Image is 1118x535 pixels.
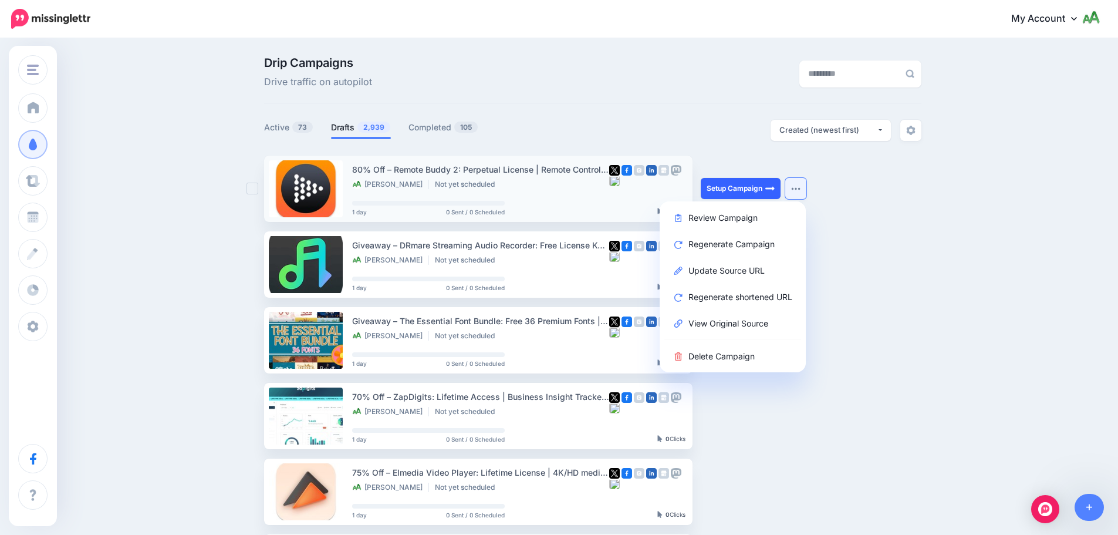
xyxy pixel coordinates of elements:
[671,165,681,176] img: mastodon-grey-square.png
[622,317,632,327] img: facebook-square.png
[352,466,609,479] div: 75% Off – Elmedia Video Player: Lifetime License | 4K/HD media player with AirPlay / Chromecast /...
[622,165,632,176] img: facebook-square.png
[658,241,669,251] img: google_business-grey-square.png
[658,392,669,403] img: google_business-grey-square.png
[634,468,644,479] img: instagram-grey-square.png
[657,284,685,291] div: Clicks
[446,209,505,215] span: 0 Sent / 0 Scheduled
[352,314,609,328] div: Giveaway – The Essential Font Bundle: Free 36 Premium Fonts | Commercial License – | PUA Encoded,...
[352,361,367,366] span: 1 day
[701,178,781,199] a: Setup Campaign
[657,435,663,442] img: pointer-grey-darker.png
[646,241,657,251] img: linkedin-square.png
[634,317,644,327] img: instagram-grey-square.png
[11,9,90,29] img: Missinglettr
[609,176,620,186] img: bluesky-grey-square.png
[634,241,644,251] img: instagram-grey-square.png
[646,165,657,176] img: linkedin-square.png
[906,126,916,135] img: settings-grey.png
[906,69,914,78] img: search-grey-6.png
[657,512,685,519] div: Clicks
[352,163,609,176] div: 80% Off – Remote Buddy 2: Perpetual License | Remote Control Suite App – for Mac
[664,259,801,282] a: Update Source URL
[27,65,39,75] img: menu.png
[622,468,632,479] img: facebook-square.png
[264,57,372,69] span: Drip Campaigns
[646,468,657,479] img: linkedin-square.png
[264,120,313,134] a: Active73
[657,208,663,215] img: pointer-grey-darker.png
[657,360,685,367] div: Clicks
[446,512,505,518] span: 0 Sent / 0 Scheduled
[622,392,632,403] img: facebook-square.png
[446,436,505,442] span: 0 Sent / 0 Scheduled
[352,238,609,252] div: Giveaway – DRmare Streaming Audio Recorder: Free License Key | All‑in‑one Streaming Music Downloa...
[666,435,670,442] b: 0
[791,187,800,190] img: dots.png
[657,359,663,366] img: pointer-grey-darker.png
[331,120,391,134] a: Drafts2,939
[664,285,801,308] a: Regenerate shortened URL
[352,209,367,215] span: 1 day
[609,479,620,489] img: bluesky-grey-square.png
[352,255,429,265] li: [PERSON_NAME]
[657,208,685,216] div: Clicks
[609,403,620,413] img: bluesky-grey-square.png
[292,122,313,133] span: 73
[671,468,681,479] img: mastodon-grey-square.png
[352,483,429,492] li: [PERSON_NAME]
[622,241,632,251] img: facebook-square.png
[264,75,372,90] span: Drive traffic on autopilot
[999,5,1100,33] a: My Account
[352,512,367,518] span: 1 day
[352,331,429,341] li: [PERSON_NAME]
[352,407,429,416] li: [PERSON_NAME]
[664,345,801,368] a: Delete Campaign
[454,122,478,133] span: 105
[771,120,891,141] button: Created (newest first)
[671,392,681,403] img: mastodon-grey-square.png
[446,361,505,366] span: 0 Sent / 0 Scheduled
[352,285,367,291] span: 1 day
[1031,495,1059,523] div: Open Intercom Messenger
[666,511,670,518] b: 0
[408,120,478,134] a: Completed105
[765,184,775,193] img: arrow-long-right-white.png
[435,483,501,492] li: Not yet scheduled
[634,165,644,176] img: instagram-grey-square.png
[646,392,657,403] img: linkedin-square.png
[658,317,669,327] img: google_business-grey-square.png
[352,436,367,442] span: 1 day
[609,241,620,251] img: twitter-square.png
[657,436,685,443] div: Clicks
[664,206,801,229] a: Review Campaign
[357,122,390,133] span: 2,939
[435,180,501,189] li: Not yet scheduled
[646,317,657,327] img: linkedin-square.png
[446,285,505,291] span: 0 Sent / 0 Scheduled
[658,165,669,176] img: google_business-grey-square.png
[435,331,501,341] li: Not yet scheduled
[779,125,877,136] div: Created (newest first)
[352,390,609,403] div: 70% Off – ZapDigits: Lifetime Access | Business Insight Tracker, Privacy-First Web Analytics, Int...
[657,511,663,518] img: pointer-grey-darker.png
[657,284,663,291] img: pointer-grey-darker.png
[609,327,620,338] img: bluesky-grey-square.png
[664,233,801,255] a: Regenerate Campaign
[352,180,429,189] li: [PERSON_NAME]
[609,165,620,176] img: twitter-square.png
[609,251,620,262] img: bluesky-grey-square.png
[609,468,620,479] img: twitter-square.png
[634,392,644,403] img: instagram-grey-square.png
[658,468,669,479] img: google_business-grey-square.png
[664,312,801,335] a: View Original Source
[435,407,501,416] li: Not yet scheduled
[609,317,620,327] img: twitter-square.png
[609,392,620,403] img: twitter-square.png
[435,255,501,265] li: Not yet scheduled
